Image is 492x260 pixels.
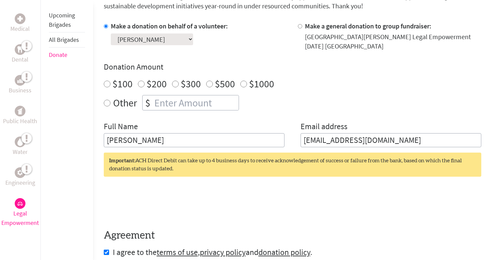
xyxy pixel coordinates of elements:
a: EngineeringEngineering [5,167,35,187]
a: Public HealthPublic Health [3,106,37,126]
li: Donate [49,48,85,62]
div: Public Health [15,106,25,116]
a: privacy policy [200,247,246,257]
input: Enter Full Name [104,133,284,147]
p: Medical [10,24,30,33]
div: Legal Empowerment [15,198,25,209]
label: Full Name [104,121,138,133]
label: Email address [301,121,347,133]
iframe: reCAPTCHA [104,190,206,216]
label: $1000 [249,77,274,90]
li: All Brigades [49,32,85,48]
p: Business [9,86,31,95]
p: Dental [12,55,28,64]
a: DentalDental [12,44,28,64]
label: Other [113,95,137,110]
img: Water [17,138,23,146]
p: Public Health [3,116,37,126]
input: Enter Amount [153,95,239,110]
a: Legal EmpowermentLegal Empowerment [1,198,39,228]
img: Business [17,78,23,83]
a: Donate [49,51,67,59]
div: Engineering [15,167,25,178]
a: All Brigades [49,36,79,44]
label: Make a general donation to group fundraiser: [305,22,431,30]
img: Public Health [17,108,23,114]
img: Dental [17,46,23,53]
div: [GEOGRAPHIC_DATA][PERSON_NAME] Legal Empowerment [DATE] [GEOGRAPHIC_DATA] [305,32,481,51]
div: Dental [15,44,25,55]
a: WaterWater [13,137,27,157]
label: $300 [181,77,201,90]
strong: Important: [109,158,135,163]
img: Medical [17,16,23,21]
img: Legal Empowerment [17,201,23,205]
label: $100 [112,77,133,90]
p: Water [13,147,27,157]
a: Upcoming Brigades [49,11,75,28]
img: Engineering [17,170,23,175]
label: $500 [215,77,235,90]
div: Medical [15,13,25,24]
span: I agree to the , and . [113,247,312,257]
a: donation policy [258,247,310,257]
a: terms of use [157,247,198,257]
div: Water [15,137,25,147]
h4: Agreement [104,230,481,242]
a: MedicalMedical [10,13,30,33]
a: BusinessBusiness [9,75,31,95]
h4: Donation Amount [104,62,481,72]
div: Business [15,75,25,86]
li: Upcoming Brigades [49,8,85,32]
p: Engineering [5,178,35,187]
label: Make a donation on behalf of a volunteer: [111,22,228,30]
div: $ [143,95,153,110]
label: $200 [147,77,167,90]
input: Your Email [301,133,481,147]
div: ACH Direct Debit can take up to 4 business days to receive acknowledgement of success or failure ... [104,153,481,177]
p: Legal Empowerment [1,209,39,228]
